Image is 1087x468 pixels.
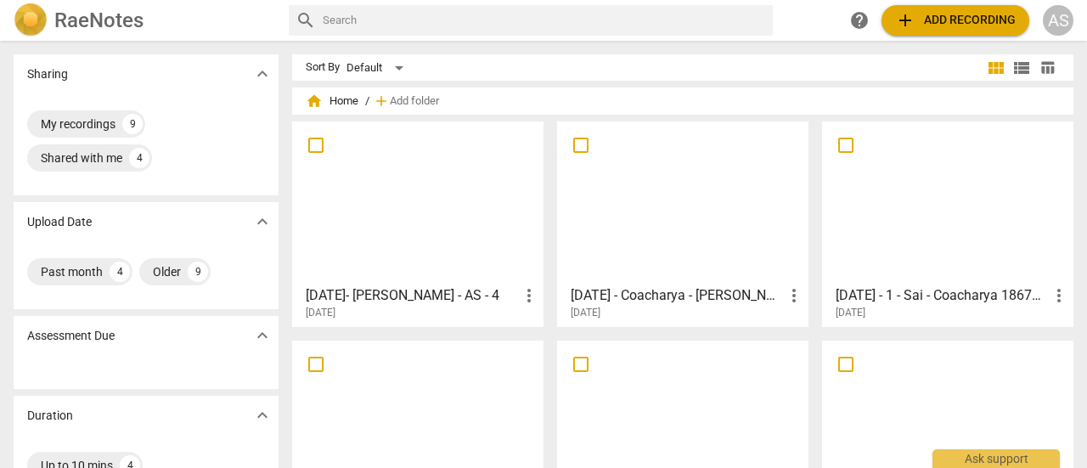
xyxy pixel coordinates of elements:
span: add [895,10,915,31]
div: Older [153,263,181,280]
span: / [365,95,369,108]
a: [DATE]- [PERSON_NAME] - AS - 4[DATE] [298,127,538,319]
a: LogoRaeNotes [14,3,275,37]
span: expand_more [252,405,273,426]
span: search [296,10,316,31]
span: help [849,10,870,31]
button: Show more [250,209,275,234]
span: expand_more [252,64,273,84]
span: expand_more [252,211,273,232]
button: Tile view [983,55,1009,81]
p: Assessment Due [27,327,115,345]
input: Search [323,7,766,34]
a: Help [844,5,875,36]
button: List view [1009,55,1034,81]
span: [DATE] [571,306,600,320]
p: Sharing [27,65,68,83]
button: Show more [250,323,275,348]
button: Upload [881,5,1029,36]
span: Home [306,93,358,110]
span: add [373,93,390,110]
span: more_vert [1049,285,1069,306]
div: Past month [41,263,103,280]
div: Shared with me [41,149,122,166]
button: Table view [1034,55,1060,81]
div: Ask support [932,449,1060,468]
div: 9 [188,262,208,282]
span: [DATE] [836,306,865,320]
div: Sort By [306,61,340,74]
p: Upload Date [27,213,92,231]
span: Add folder [390,95,439,108]
p: Duration [27,407,73,425]
span: Add recording [895,10,1016,31]
span: [DATE] [306,306,335,320]
span: view_list [1011,58,1032,78]
div: Default [346,54,409,82]
a: [DATE] - 1 - Sai - Coacharya 1867197637[DATE] [828,127,1067,319]
span: more_vert [519,285,539,306]
h3: 2025-07-18 - 1 - Sai - Coacharya 1867197637 [836,285,1049,306]
span: expand_more [252,325,273,346]
div: 9 [122,114,143,134]
div: My recordings [41,116,115,133]
img: Logo [14,3,48,37]
div: 4 [110,262,130,282]
h3: 2023-06-14- Mathew - AS - 4 [306,285,519,306]
button: Show more [250,403,275,428]
a: [DATE] - Coacharya - [PERSON_NAME] - 1[DATE] [563,127,803,319]
button: Show more [250,61,275,87]
h2: RaeNotes [54,8,144,32]
div: 4 [129,148,149,168]
button: AS [1043,5,1073,36]
span: table_chart [1039,59,1056,76]
span: more_vert [784,285,804,306]
span: view_module [986,58,1006,78]
span: home [306,93,323,110]
h3: 2025-07-25 - Coacharya - Jayshree Patawari - 1 [571,285,784,306]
